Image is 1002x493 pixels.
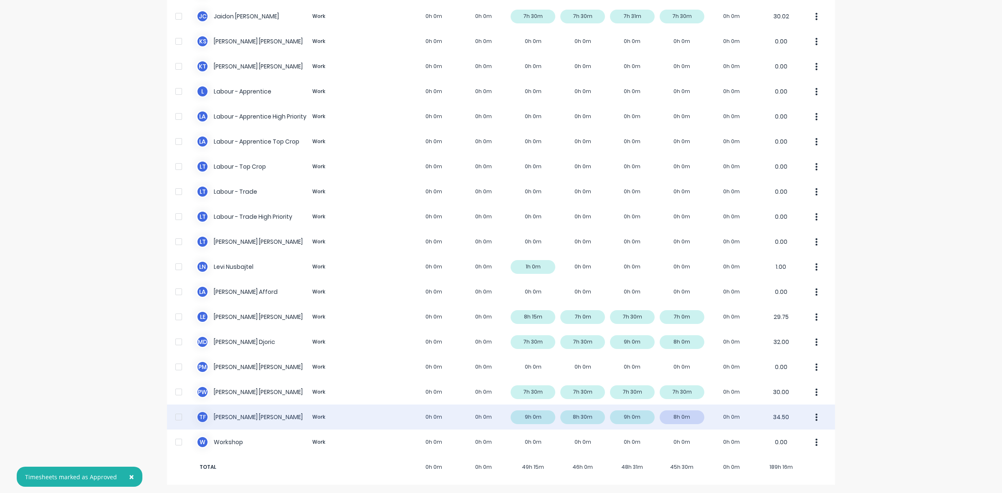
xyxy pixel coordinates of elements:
[657,463,707,471] span: 45h 30m
[409,463,459,471] span: 0h 0m
[459,463,509,471] span: 0h 0m
[196,463,351,471] span: TOTAL
[707,463,757,471] span: 0h 0m
[607,463,657,471] span: 48h 31m
[129,471,134,483] span: ×
[121,467,142,487] button: Close
[509,463,558,471] span: 49h 15m
[558,463,607,471] span: 46h 0m
[756,463,806,471] span: 189h 16m
[25,473,117,481] div: Timesheets marked as Approved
